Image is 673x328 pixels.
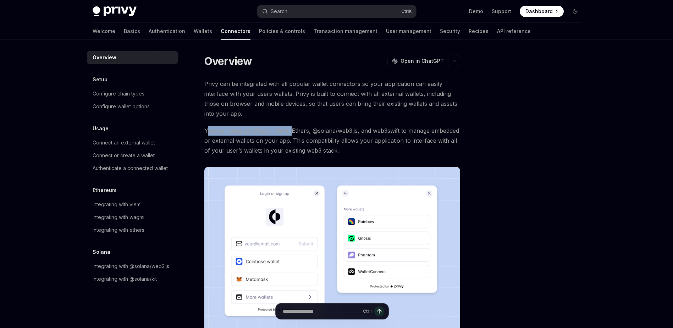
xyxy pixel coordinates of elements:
h1: Overview [204,55,252,67]
a: Integrating with wagmi [87,211,178,224]
span: You can integrate Wagmi, Viem, Ethers, @solana/web3.js, and web3swift to manage embedded or exter... [204,126,460,155]
a: Integrating with @solana/kit [87,273,178,285]
div: Configure chain types [93,89,144,98]
button: Toggle dark mode [569,6,581,17]
a: Support [492,8,511,15]
a: Configure wallet options [87,100,178,113]
span: Privy can be integrated with all popular wallet connectors so your application can easily interfa... [204,79,460,119]
button: Send message [374,306,384,316]
a: Transaction management [314,23,377,40]
a: Integrating with viem [87,198,178,211]
button: Open in ChatGPT [387,55,448,67]
a: Integrating with @solana/web3.js [87,260,178,273]
input: Ask a question... [283,304,360,319]
a: Connectors [221,23,250,40]
a: Security [440,23,460,40]
a: Policies & controls [259,23,305,40]
button: Open search [257,5,416,18]
span: Open in ChatGPT [401,58,444,65]
h5: Ethereum [93,186,116,195]
span: Ctrl K [401,9,412,14]
a: Demo [469,8,483,15]
a: User management [386,23,431,40]
div: Integrating with @solana/web3.js [93,262,169,270]
a: Connect an external wallet [87,136,178,149]
h5: Setup [93,75,107,84]
a: Overview [87,51,178,64]
div: Integrating with @solana/kit [93,275,157,283]
div: Configure wallet options [93,102,150,111]
img: dark logo [93,6,137,16]
div: Connect an external wallet [93,138,155,147]
div: Connect or create a wallet [93,151,155,160]
a: Welcome [93,23,115,40]
a: Connect or create a wallet [87,149,178,162]
a: Authentication [149,23,185,40]
div: Integrating with ethers [93,226,144,234]
a: Wallets [194,23,212,40]
div: Integrating with wagmi [93,213,144,222]
div: Authenticate a connected wallet [93,164,168,173]
a: Authenticate a connected wallet [87,162,178,175]
div: Integrating with viem [93,200,140,209]
h5: Usage [93,124,109,133]
a: API reference [497,23,531,40]
a: Dashboard [520,6,564,17]
div: Search... [271,7,291,16]
div: Overview [93,53,116,62]
span: Dashboard [525,8,553,15]
a: Configure chain types [87,87,178,100]
a: Basics [124,23,140,40]
h5: Solana [93,248,110,256]
a: Integrating with ethers [87,224,178,236]
a: Recipes [469,23,489,40]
